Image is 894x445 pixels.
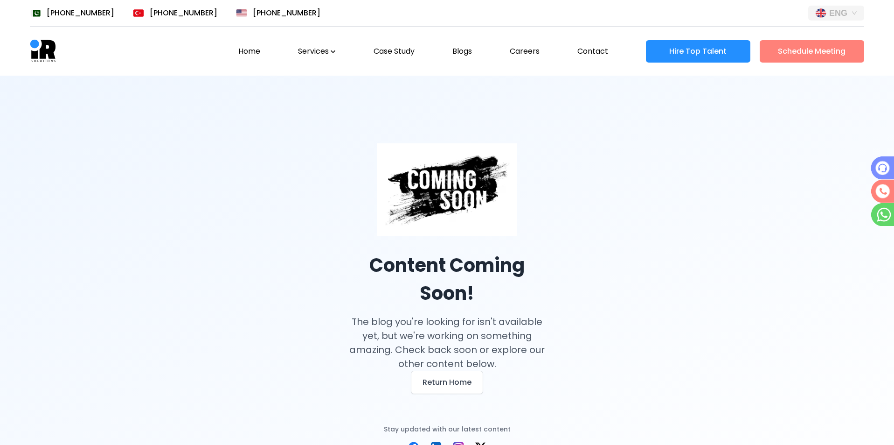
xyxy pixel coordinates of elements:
[760,40,864,63] button: Schedule Meeting
[236,9,247,17] img: USA Flag
[374,46,415,57] a: Case Study
[871,203,894,226] img: WhatsApp
[343,251,552,307] h1: Content Coming Soon!
[298,46,336,57] button: Services
[30,38,56,64] img: Logo
[808,6,864,21] button: ENG FlagENGdown
[236,7,320,19] a: [PHONE_NUMBER]
[30,9,41,17] img: Pak Flag
[238,46,260,57] a: Home
[253,7,320,19] span: [PHONE_NUMBER]
[452,46,472,57] a: Blogs
[150,7,217,19] span: [PHONE_NUMBER]
[47,7,114,19] span: [PHONE_NUMBER]
[343,315,552,371] p: The blog you're looking for isn't available yet, but we're working on something amazing. Check ba...
[577,46,608,57] a: Contact
[510,46,540,57] a: Careers
[30,7,114,19] a: [PHONE_NUMBER]
[411,371,483,394] a: Return Home
[871,156,894,179] img: Phone Call
[377,143,517,237] img: Coming Soon
[646,40,750,63] button: Hire Top Talent
[871,179,894,203] img: Phone Call
[343,424,552,434] h3: Stay updated with our latest content
[133,7,217,19] a: [PHONE_NUMBER]
[133,9,144,17] img: Turk Flag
